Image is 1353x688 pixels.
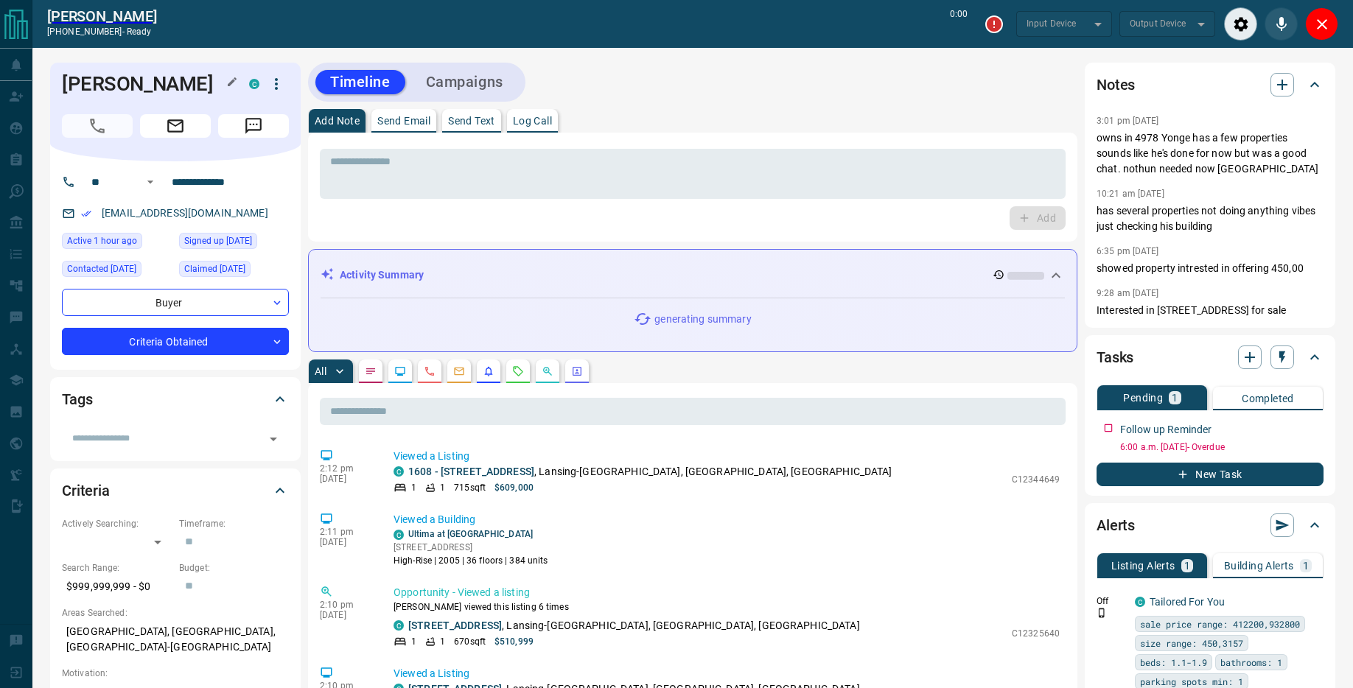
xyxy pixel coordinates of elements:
[263,429,284,449] button: Open
[483,365,494,377] svg: Listing Alerts
[440,481,445,494] p: 1
[1012,627,1060,640] p: C12325640
[1097,594,1126,608] p: Off
[1111,561,1175,571] p: Listing Alerts
[321,261,1065,289] div: Activity Summary
[320,463,371,474] p: 2:12 pm
[1097,608,1107,618] svg: Push Notification Only
[1120,440,1324,454] p: 6:00 a.m. [DATE] - Overdue
[1097,116,1159,126] p: 3:01 pm [DATE]
[1097,189,1164,199] p: 10:21 am [DATE]
[394,365,406,377] svg: Lead Browsing Activity
[542,365,553,377] svg: Opportunities
[1097,513,1135,537] h2: Alerts
[1097,67,1324,102] div: Notes
[1097,246,1159,256] p: 6:35 pm [DATE]
[1097,73,1135,96] h2: Notes
[62,606,289,619] p: Areas Searched:
[62,473,289,508] div: Criteria
[494,635,534,648] p: $510,999
[408,619,502,631] a: [STREET_ADDRESS]
[1305,7,1338,41] div: Close
[513,116,552,126] p: Log Call
[411,481,416,494] p: 1
[394,666,1060,681] p: Viewed a Listing
[249,79,259,89] div: condos.ca
[440,635,445,648] p: 1
[1012,473,1060,486] p: C12344649
[62,667,289,680] p: Motivation:
[67,261,136,276] span: Contacted [DATE]
[448,116,495,126] p: Send Text
[411,635,416,648] p: 1
[453,365,465,377] svg: Emails
[340,267,424,283] p: Activity Summary
[408,466,534,477] a: 1608 - [STREET_ADDRESS]
[320,610,371,620] p: [DATE]
[179,561,289,575] p: Budget:
[654,312,751,327] p: generating summary
[62,72,227,96] h1: [PERSON_NAME]
[1097,463,1324,486] button: New Task
[512,365,524,377] svg: Requests
[1123,393,1163,403] p: Pending
[62,575,172,599] p: $999,999,999 - $0
[179,233,289,253] div: Thu Aug 01 2019
[1220,655,1282,670] span: bathrooms: 1
[424,365,436,377] svg: Calls
[377,116,430,126] p: Send Email
[62,328,289,355] div: Criteria Obtained
[1097,508,1324,543] div: Alerts
[394,512,1060,527] p: Viewed a Building
[315,366,326,376] p: All
[1242,393,1294,404] p: Completed
[62,517,172,530] p: Actively Searching:
[1097,288,1159,298] p: 9:28 am [DATE]
[320,474,371,484] p: [DATE]
[62,261,172,281] div: Thu Oct 31 2024
[1140,636,1243,650] span: size range: 450,3157
[571,365,583,377] svg: Agent Actions
[1184,561,1190,571] p: 1
[1140,617,1300,631] span: sale price range: 412200,932800
[454,635,486,648] p: 670 sqft
[127,27,152,37] span: ready
[184,234,252,248] span: Signed up [DATE]
[394,466,404,477] div: condos.ca
[62,387,92,411] h2: Tags
[1140,655,1207,670] span: beds: 1.1-1.9
[179,517,289,530] p: Timeframe:
[950,7,968,41] p: 0:00
[1097,130,1324,177] p: owns in 4978 Yonge has a few properties sounds like he's done for now but was a good chat. nothun...
[1120,422,1212,438] p: Follow up Reminder
[1097,345,1133,369] h2: Tasks
[62,479,110,502] h2: Criteria
[315,116,360,126] p: Add Note
[184,261,245,276] span: Claimed [DATE]
[1224,561,1294,571] p: Building Alerts
[1224,7,1257,41] div: Audio Settings
[179,261,289,281] div: Mon Dec 04 2023
[1097,340,1324,375] div: Tasks
[1265,7,1298,41] div: Mute
[494,481,534,494] p: $609,000
[62,619,289,659] p: [GEOGRAPHIC_DATA], [GEOGRAPHIC_DATA], [GEOGRAPHIC_DATA]-[GEOGRAPHIC_DATA]
[1172,393,1178,403] p: 1
[67,234,137,248] span: Active 1 hour ago
[1097,203,1324,234] p: has several properties not doing anything vibes just checking his building
[454,481,486,494] p: 715 sqft
[62,561,172,575] p: Search Range:
[1097,261,1324,276] p: showed property intrested in offering 450,00
[411,70,518,94] button: Campaigns
[320,527,371,537] p: 2:11 pm
[218,114,289,138] span: Message
[394,541,548,554] p: [STREET_ADDRESS]
[1303,561,1309,571] p: 1
[394,585,1060,600] p: Opportunity - Viewed a listing
[408,529,533,539] a: Ultima at [GEOGRAPHIC_DATA]
[62,382,289,417] div: Tags
[315,70,405,94] button: Timeline
[320,537,371,547] p: [DATE]
[408,464,892,480] p: , Lansing-[GEOGRAPHIC_DATA], [GEOGRAPHIC_DATA], [GEOGRAPHIC_DATA]
[394,620,404,631] div: condos.ca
